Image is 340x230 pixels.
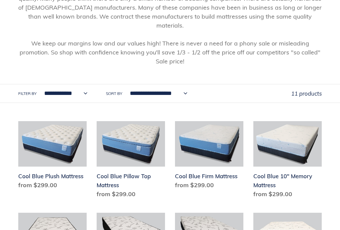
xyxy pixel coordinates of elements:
[291,90,322,97] span: 11 products
[97,121,165,201] a: Cool Blue Pillow Top Mattress
[20,39,320,65] span: We keep our margins low and our values high! There is never a need for a phony sale or misleading...
[18,91,37,97] label: Filter by
[253,121,322,201] a: Cool Blue 10" Memory Mattress
[106,91,122,97] label: Sort by
[175,121,243,192] a: Cool Blue Firm Mattress
[18,121,87,192] a: Cool Blue Plush Mattress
